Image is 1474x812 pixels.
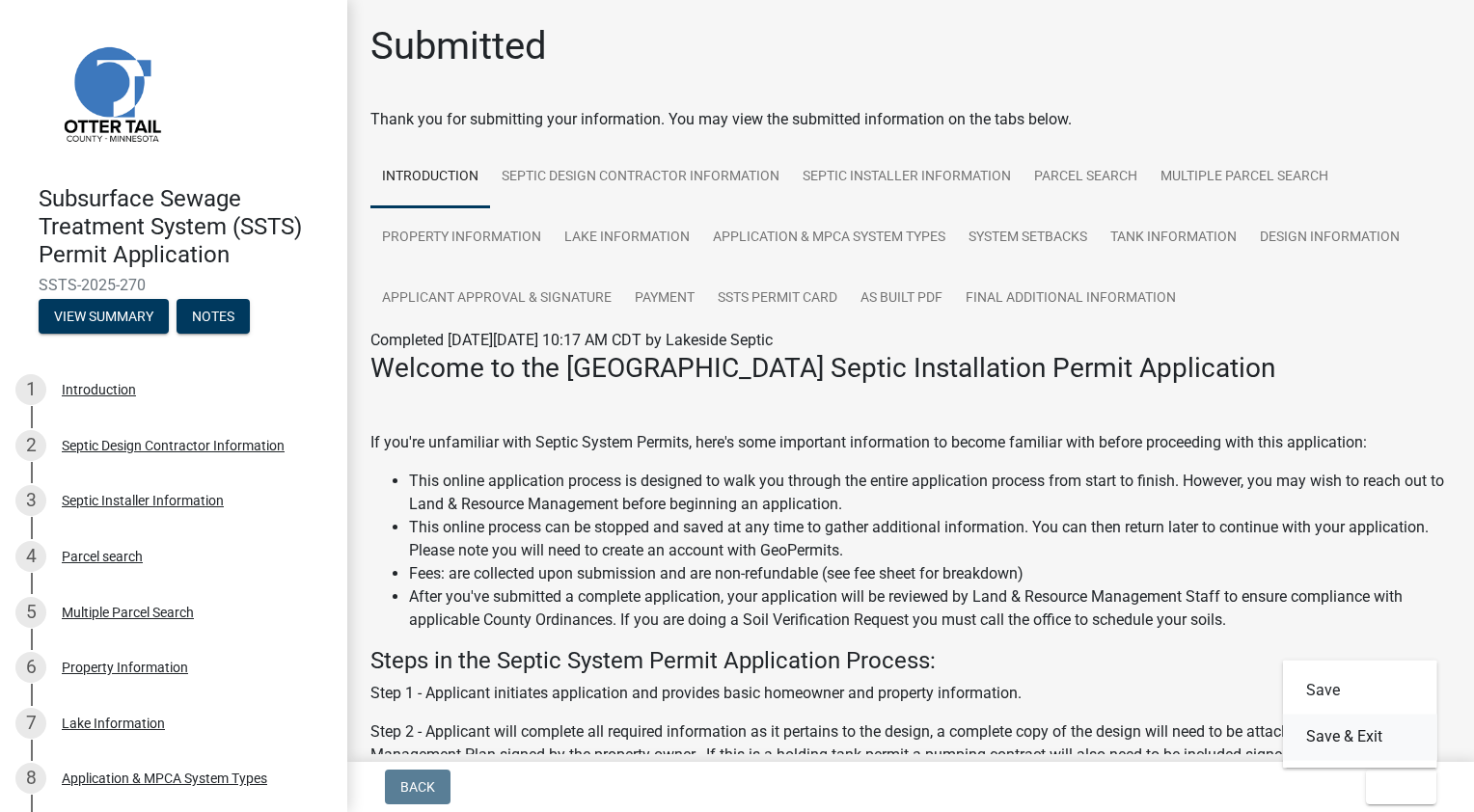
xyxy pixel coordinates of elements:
[15,652,46,683] div: 6
[1149,147,1340,208] a: Multiple Parcel Search
[15,430,46,461] div: 2
[370,108,1451,131] div: Thank you for submitting your information. You may view the submitted information on the tabs below.
[409,585,1451,632] li: After you've submitted a complete application, your application will be reviewed by Land & Resour...
[623,268,706,330] a: Payment
[62,439,285,452] div: Septic Design Contractor Information
[1283,714,1437,760] button: Save & Exit
[15,485,46,516] div: 3
[1366,770,1436,804] button: Exit
[849,268,954,330] a: As built pdf
[409,516,1451,562] li: This online process can be stopped and saved at any time to gather additional information. You ca...
[370,647,1451,675] h4: Steps in the Septic System Permit Application Process:
[791,147,1023,208] a: Septic Installer Information
[400,779,435,795] span: Back
[39,311,169,326] wm-modal-confirm: Summary
[62,717,165,730] div: Lake Information
[701,207,957,269] a: Application & MPCA System Types
[370,268,623,330] a: Applicant Approval & Signature
[370,23,547,69] h1: Submitted
[370,331,773,349] span: Completed [DATE][DATE] 10:17 AM CDT by Lakeside Septic
[370,720,1451,790] p: Step 2 - Applicant will complete all required information as it pertains to the design, a complet...
[1248,207,1411,269] a: Design Information
[15,597,46,628] div: 5
[39,20,183,165] img: Otter Tail County, Minnesota
[409,562,1451,585] li: Fees: are collected upon submission and are non-refundable (see fee sheet for breakdown)
[370,352,1451,385] h3: Welcome to the [GEOGRAPHIC_DATA] Septic Installation Permit Application
[1283,660,1437,768] div: Exit
[370,431,1451,454] p: If you're unfamiliar with Septic System Permits, here's some important information to become fami...
[15,708,46,739] div: 7
[62,606,194,619] div: Multiple Parcel Search
[15,374,46,405] div: 1
[62,383,136,396] div: Introduction
[957,207,1099,269] a: System Setbacks
[177,299,250,334] button: Notes
[385,770,450,804] button: Back
[62,550,143,563] div: Parcel search
[15,763,46,794] div: 8
[177,311,250,326] wm-modal-confirm: Notes
[15,541,46,572] div: 4
[1283,667,1437,714] button: Save
[553,207,701,269] a: Lake Information
[1381,779,1409,795] span: Exit
[370,682,1451,705] p: Step 1 - Applicant initiates application and provides basic homeowner and property information.
[409,470,1451,516] li: This online application process is designed to walk you through the entire application process fr...
[39,185,332,268] h4: Subsurface Sewage Treatment System (SSTS) Permit Application
[62,661,188,674] div: Property Information
[1023,147,1149,208] a: Parcel search
[490,147,791,208] a: Septic Design Contractor Information
[39,299,169,334] button: View Summary
[1099,207,1248,269] a: Tank Information
[62,494,224,507] div: Septic Installer Information
[62,771,267,785] div: Application & MPCA System Types
[370,147,490,208] a: Introduction
[954,268,1187,330] a: Final Additional Information
[370,207,553,269] a: Property Information
[706,268,849,330] a: SSTS Permit Card
[39,276,309,294] span: SSTS-2025-270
